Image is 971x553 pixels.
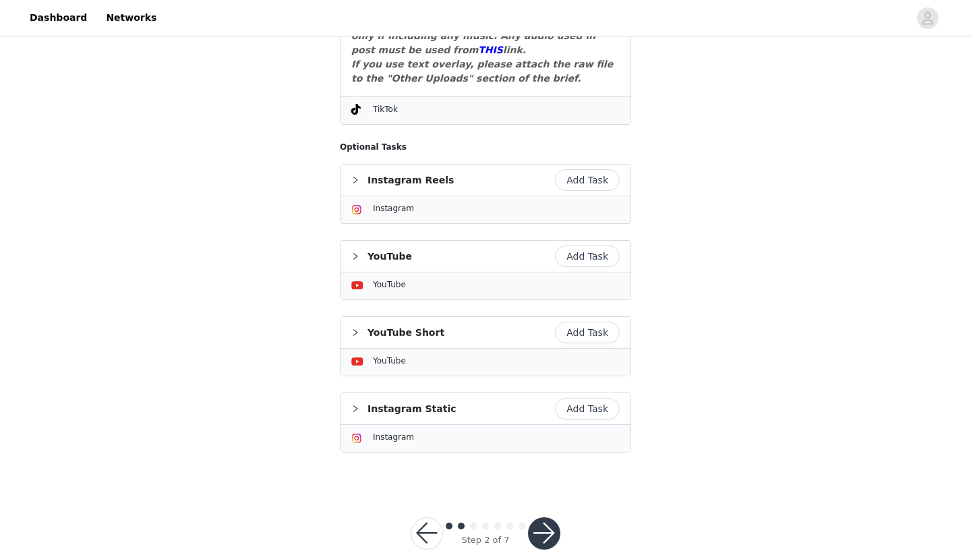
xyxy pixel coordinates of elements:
[921,7,934,29] div: avatar
[341,165,630,196] div: icon: rightInstagram Reels
[373,105,398,114] span: TikTok
[22,3,95,33] a: Dashboard
[555,169,620,191] button: Add Task
[98,3,165,33] a: Networks
[461,533,509,547] div: Step 2 of 7
[351,252,359,260] i: icon: right
[351,59,613,84] em: If you use text overlay, please attach the raw file to the "Other Uploads" section of the brief.
[351,16,598,55] em: You must use commercial, royalty-free sounds only if including any music. Any audio used in post ...
[341,317,630,348] div: icon: rightYouTube Short
[373,280,406,289] span: YouTube
[351,204,362,215] img: Instagram Icon
[340,141,631,153] h5: Optional Tasks
[373,356,406,366] span: YouTube
[503,45,526,55] em: link.
[351,328,359,337] i: icon: right
[555,322,620,343] button: Add Task
[373,204,414,213] span: Instagram
[351,405,359,413] i: icon: right
[478,45,503,55] a: THIS
[351,433,362,444] img: Instagram Icon
[351,176,359,184] i: icon: right
[373,432,414,442] span: Instagram
[555,245,620,267] button: Add Task
[341,393,630,424] div: icon: rightInstagram Static
[555,398,620,419] button: Add Task
[341,241,630,272] div: icon: rightYouTube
